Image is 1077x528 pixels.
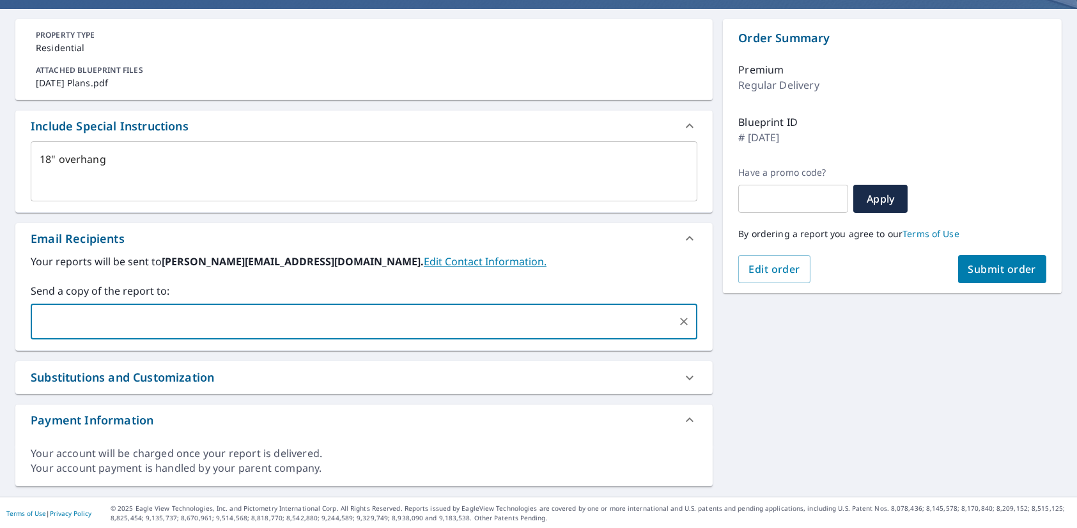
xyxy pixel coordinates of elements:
[31,118,189,135] div: Include Special Instructions
[738,62,784,77] p: Premium
[31,254,697,269] label: Your reports will be sent to
[903,228,959,240] a: Terms of Use
[162,254,424,268] b: [PERSON_NAME][EMAIL_ADDRESS][DOMAIN_NAME].
[675,313,693,330] button: Clear
[31,461,697,476] div: Your account payment is handled by your parent company.
[15,111,713,141] div: Include Special Instructions
[36,65,692,76] p: ATTACHED BLUEPRINT FILES
[968,262,1037,276] span: Submit order
[15,361,713,394] div: Substitutions and Customization
[424,254,546,268] a: EditContactInfo
[31,369,214,386] div: Substitutions and Customization
[15,223,713,254] div: Email Recipients
[738,167,848,178] label: Have a promo code?
[738,29,1046,47] p: Order Summary
[958,255,1047,283] button: Submit order
[40,153,688,190] textarea: 18" overhang
[31,283,697,299] label: Send a copy of the report to:
[738,228,1046,240] p: By ordering a report you agree to our
[853,185,908,213] button: Apply
[748,262,800,276] span: Edit order
[36,41,692,54] p: Residential
[738,114,798,130] p: Blueprint ID
[31,446,697,461] div: Your account will be charged once your report is delivered.
[36,29,692,41] p: PROPERTY TYPE
[111,504,1071,523] p: © 2025 Eagle View Technologies, Inc. and Pictometry International Corp. All Rights Reserved. Repo...
[738,130,779,145] p: # [DATE]
[36,76,692,89] p: [DATE] Plans.pdf
[864,192,897,206] span: Apply
[738,77,819,93] p: Regular Delivery
[6,509,91,517] p: |
[50,509,91,518] a: Privacy Policy
[6,509,46,518] a: Terms of Use
[31,230,125,247] div: Email Recipients
[15,405,713,435] div: Payment Information
[738,255,810,283] button: Edit order
[31,412,153,429] div: Payment Information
